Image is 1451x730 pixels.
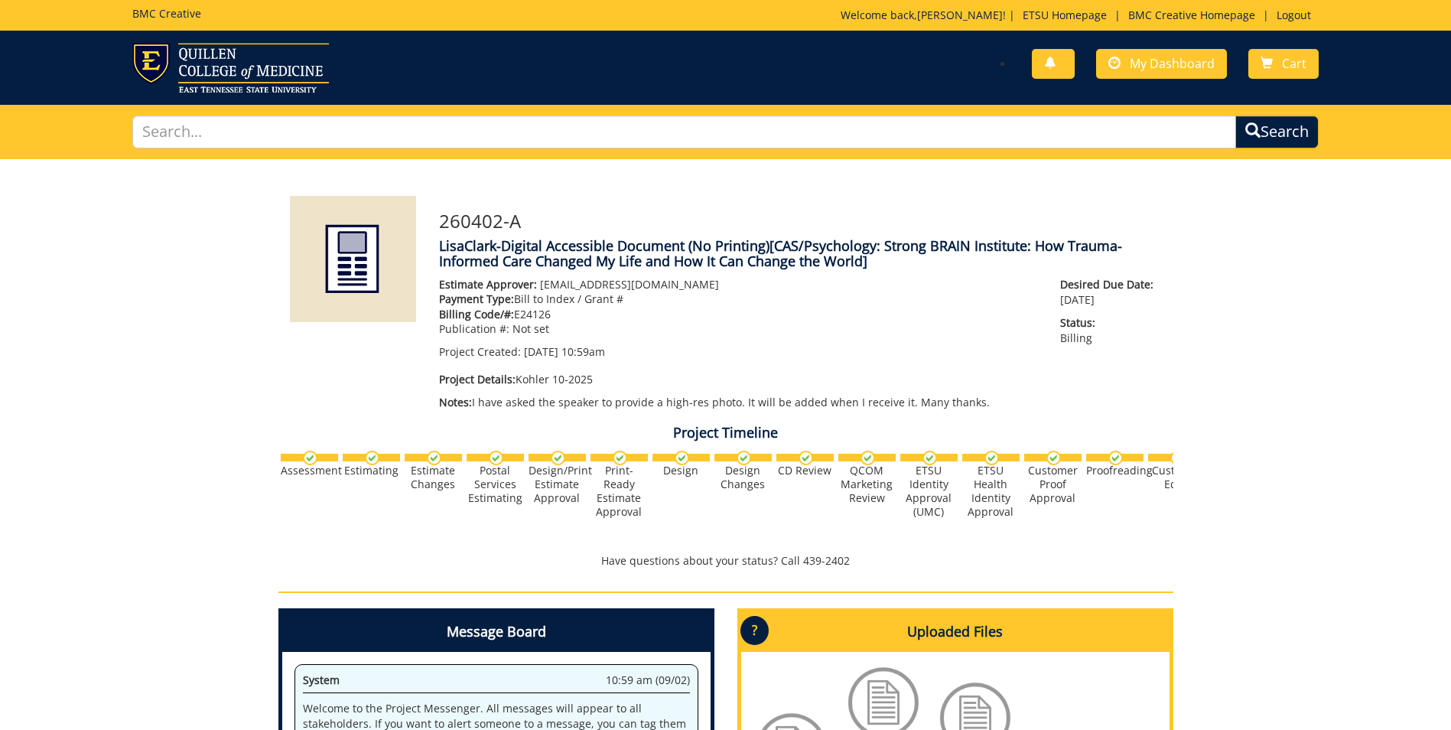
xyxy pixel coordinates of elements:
[132,116,1236,148] input: Search...
[590,464,648,519] div: Print-Ready Estimate Approval
[799,451,813,465] img: checkmark
[1060,277,1161,292] span: Desired Due Date:
[1282,55,1306,72] span: Cart
[1024,464,1082,505] div: Customer Proof Approval
[606,673,690,688] span: 10:59 am (09/02)
[529,464,586,505] div: Design/Print Estimate Approval
[1046,451,1061,465] img: checkmark
[439,277,537,292] span: Estimate Approver:
[1060,277,1161,308] p: [DATE]
[489,451,503,465] img: checkmark
[439,395,472,409] span: Notes:
[841,8,1319,23] p: Welcome back, ! | | |
[439,236,1122,270] span: [CAS/Psychology: Strong BRAIN Institute: How Trauma-Informed Care Changed My Life and How It Can ...
[439,321,509,336] span: Publication #:
[1096,49,1227,79] a: My Dashboard
[613,451,627,465] img: checkmark
[1108,451,1123,465] img: checkmark
[984,451,999,465] img: checkmark
[282,612,711,652] h4: Message Board
[922,451,937,465] img: checkmark
[1148,464,1205,491] div: Customer Edits
[741,612,1170,652] h4: Uploaded Files
[714,464,772,491] div: Design Changes
[439,395,1038,410] p: I have asked the speaker to provide a high-res photo. It will be added when I receive it. Many th...
[861,451,875,465] img: checkmark
[551,451,565,465] img: checkmark
[1170,451,1185,465] img: checkmark
[303,451,317,465] img: checkmark
[652,464,710,477] div: Design
[439,372,516,386] span: Project Details:
[737,451,751,465] img: checkmark
[1269,8,1319,22] a: Logout
[132,8,201,19] h5: BMC Creative
[1015,8,1114,22] a: ETSU Homepage
[524,344,605,359] span: [DATE] 10:59am
[512,321,549,336] span: Not set
[467,464,524,505] div: Postal Services Estimating
[303,673,340,687] span: System
[439,307,514,321] span: Billing Code/#:
[776,464,834,477] div: CD Review
[1130,55,1215,72] span: My Dashboard
[962,464,1020,519] div: ETSU Health Identity Approval
[132,43,329,93] img: ETSU logo
[1248,49,1319,79] a: Cart
[1060,315,1161,346] p: Billing
[838,464,896,505] div: QCOM Marketing Review
[290,196,416,322] img: Product featured image
[405,464,462,491] div: Estimate Changes
[675,451,689,465] img: checkmark
[439,292,514,306] span: Payment Type:
[439,292,1038,307] p: Bill to Index / Grant #
[1086,464,1144,477] div: Proofreading
[740,616,769,645] p: ?
[278,553,1173,569] p: Have questions about your status? Call 439-2402
[1235,116,1319,148] button: Search
[281,464,338,477] div: Assessment
[439,211,1162,231] h3: 260402-A
[343,464,400,477] div: Estimating
[1060,315,1161,331] span: Status:
[439,307,1038,322] p: E24126
[917,8,1003,22] a: [PERSON_NAME]
[427,451,441,465] img: checkmark
[1121,8,1263,22] a: BMC Creative Homepage
[439,239,1162,269] h4: LisaClark-Digital Accessible Document (No Printing)
[900,464,958,519] div: ETSU Identity Approval (UMC)
[278,425,1173,441] h4: Project Timeline
[439,372,1038,387] p: Kohler 10-2025
[439,344,521,359] span: Project Created:
[439,277,1038,292] p: [EMAIL_ADDRESS][DOMAIN_NAME]
[365,451,379,465] img: checkmark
